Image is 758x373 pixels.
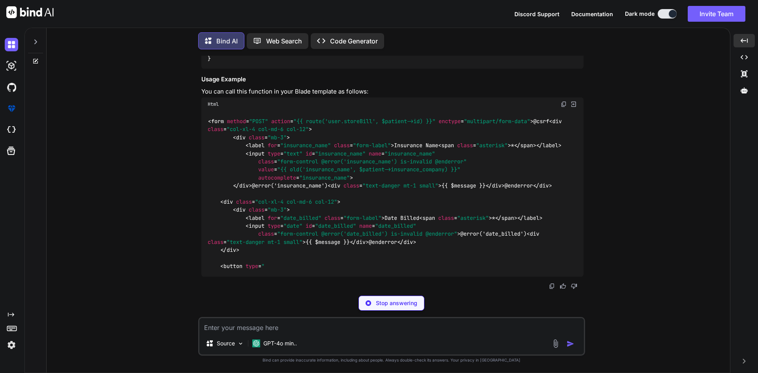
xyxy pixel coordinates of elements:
span: class [208,126,223,133]
span: </ > [350,238,369,246]
span: label [542,142,558,149]
span: input [249,150,265,157]
span: "text" [283,150,302,157]
span: for [268,142,277,149]
span: enctype [439,118,461,125]
span: "asterisk" [476,142,508,149]
span: class [325,214,340,221]
span: label [523,214,539,221]
span: "form-label" [343,214,381,221]
span: action [271,118,290,125]
span: < = > [220,198,340,205]
span: "col-xl-4 col-md-6 col-12" [227,126,309,133]
img: GPT-4o mini [252,339,260,347]
span: "asterisk" [457,214,489,221]
span: div [227,247,236,254]
span: span [501,214,514,221]
span: </ > [514,142,536,149]
span: class [249,134,265,141]
span: class [334,142,350,149]
span: div [539,182,549,189]
span: class [249,206,265,214]
img: attachment [551,339,560,348]
span: "insurance_name" [299,174,350,181]
button: Discord Support [514,10,559,18]
span: for [268,214,277,221]
button: Documentation [571,10,613,18]
img: dislike [571,283,577,289]
span: < = > [233,134,290,141]
img: icon [567,340,574,348]
span: div [403,238,413,246]
span: label [249,214,265,221]
img: like [560,283,566,289]
span: class [236,198,252,205]
span: span [520,142,533,149]
code: @csrf Insurance Name * @error('insurance_name') {{ $message }} @enderror Date Billed * @error('da... [208,117,565,270]
span: "date" [283,222,302,229]
span: div [492,182,501,189]
span: span [422,214,435,221]
span: "multipart/form-data" [464,118,530,125]
span: Documentation [571,11,613,17]
span: class [343,182,359,189]
span: type [268,150,280,157]
p: Code Generator [330,36,378,46]
span: "form-label" [353,142,391,149]
span: "insurance_name" [385,150,435,157]
span: < = > [419,214,492,221]
button: Invite Team [688,6,745,22]
span: < = = = = = = > [208,150,467,181]
img: darkAi-studio [5,59,18,73]
span: "col-xl-4 col-md-6 col-12" [255,198,337,205]
span: input [249,222,265,229]
span: "mb-3" [268,206,287,214]
span: Html [208,101,219,107]
span: value [258,166,274,173]
span: </ > [536,142,561,149]
img: Pick Models [237,340,244,347]
span: "mb-3" [268,134,287,141]
span: div [239,182,249,189]
span: autocomplete [258,174,296,181]
p: GPT-4o min.. [263,339,297,347]
span: < = = > [246,142,394,149]
span: Discord Support [514,11,559,17]
span: "form-control @error('date_billed') is-invalid @enderror" [277,231,457,238]
span: < = > [233,206,290,214]
span: type [246,262,258,270]
span: class [258,231,274,238]
span: "insurance_name" [280,142,331,149]
span: "{{ old('insurance_name', $patient->insurance_company) }}" [277,166,460,173]
span: div [356,238,366,246]
span: " [261,262,265,270]
span: method [227,118,246,125]
span: < = > [328,182,441,189]
span: < = [220,262,265,270]
span: "text-danger mt-1 small" [362,182,438,189]
span: </ > [486,182,505,189]
p: Stop answering [376,299,417,307]
img: Open in Browser [570,101,577,108]
span: "date_billed" [375,222,416,229]
span: </ > [397,238,416,246]
p: Bind can provide inaccurate information, including about people. Always double-check its answers.... [198,357,585,363]
span: class [457,142,473,149]
span: id [306,150,312,157]
span: name [359,222,372,229]
span: < = = = > [208,118,533,125]
span: class [258,158,274,165]
p: Bind AI [216,36,238,46]
span: span [441,142,454,149]
span: div [331,182,340,189]
span: Dark mode [625,10,655,18]
span: < = > [208,118,565,133]
span: div [223,198,233,205]
span: div [552,118,562,125]
p: Source [217,339,235,347]
span: name [369,150,381,157]
span: </ > [533,182,552,189]
span: "date_billed" [315,222,356,229]
span: div [236,134,246,141]
span: "{{ route('user.storeBill', $patient->id) }}" [293,118,435,125]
